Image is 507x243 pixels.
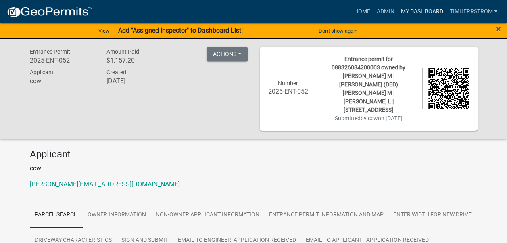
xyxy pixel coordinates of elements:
[106,57,171,64] h6: $1,157.20
[106,48,139,55] span: Amount Paid
[95,24,113,38] a: View
[335,115,402,121] span: Submitted on [DATE]
[106,69,126,75] span: Created
[278,80,298,86] span: Number
[268,88,309,95] h6: 2025-ENT-052
[332,56,405,113] span: Entrance permit for 088326084200003 owned by [PERSON_NAME] M | [PERSON_NAME] (DED) [PERSON_NAME] ...
[30,57,94,64] h6: 2025-ENT-052
[30,69,54,75] span: Applicant
[30,77,94,85] h6: ccw
[83,202,151,228] a: Owner Information
[151,202,264,228] a: Non-owner applicant Information
[30,149,478,160] h4: Applicant
[373,4,397,19] a: Admin
[118,27,242,34] strong: Add "Assigned Inspector" to Dashboard List!
[446,4,501,19] a: TimHerrstrom
[264,202,388,228] a: Entrance Permit Information and Map
[496,23,501,35] span: ×
[30,180,180,188] a: [PERSON_NAME][EMAIL_ADDRESS][DOMAIN_NAME]
[207,47,248,61] button: Actions
[106,77,171,85] h6: [DATE]
[30,48,70,55] span: Entrance Permit
[496,24,501,34] button: Close
[351,4,373,19] a: Home
[30,163,478,173] p: ccw
[397,4,446,19] a: My Dashboard
[428,68,469,109] img: QR code
[388,202,476,228] a: Enter Width for New Drive
[361,115,378,121] span: by ccw
[30,202,83,228] a: Parcel search
[315,24,361,38] button: Don't show again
